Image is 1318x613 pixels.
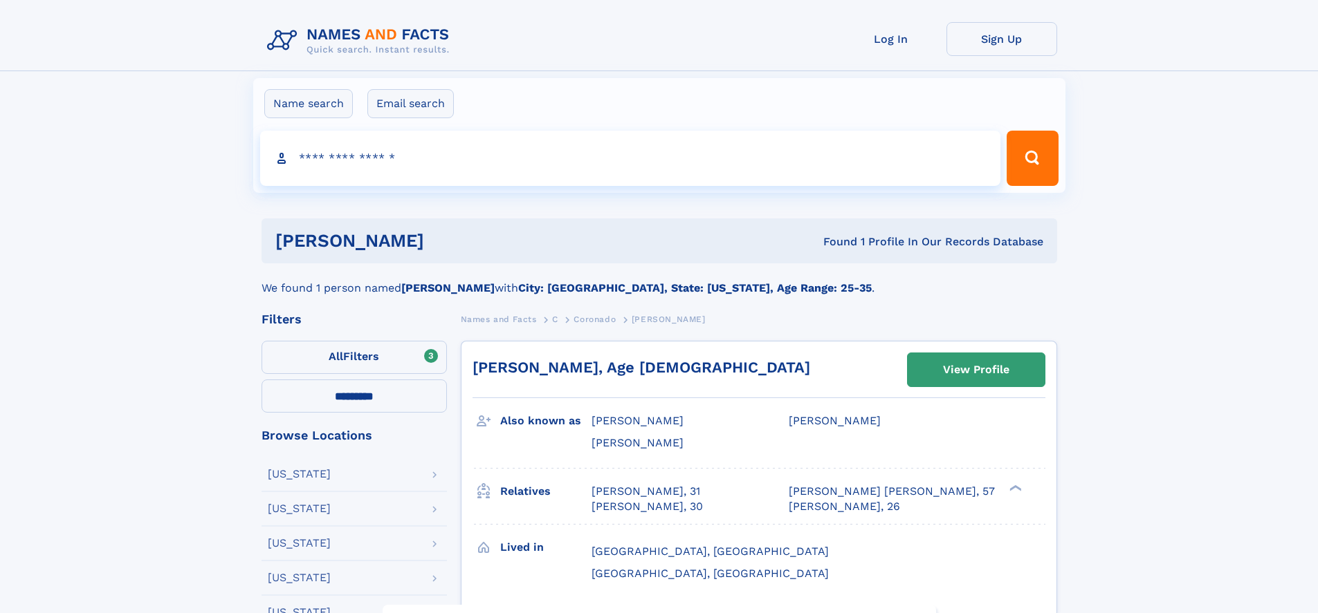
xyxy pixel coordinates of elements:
h3: Relatives [500,480,592,503]
span: [PERSON_NAME] [592,436,684,449]
label: Name search [264,89,353,118]
a: Sign Up [946,22,1057,56]
a: View Profile [908,353,1045,386]
input: search input [260,131,1001,186]
img: Logo Names and Facts [262,22,461,59]
a: [PERSON_NAME], 31 [592,484,700,499]
a: [PERSON_NAME], 26 [789,499,900,514]
span: [PERSON_NAME] [592,414,684,427]
h1: [PERSON_NAME] [275,232,624,249]
span: [PERSON_NAME] [789,414,881,427]
h3: Also known as [500,409,592,433]
label: Filters [262,341,447,374]
div: View Profile [943,354,1009,386]
div: Filters [262,313,447,326]
span: All [329,350,343,363]
a: [PERSON_NAME] [PERSON_NAME], 57 [789,484,995,499]
span: [GEOGRAPHIC_DATA], [GEOGRAPHIC_DATA] [592,545,829,558]
div: ❯ [1006,483,1023,492]
a: C [552,310,558,328]
div: [US_STATE] [268,503,331,514]
a: Log In [836,22,946,56]
b: [PERSON_NAME] [401,281,495,294]
div: [US_STATE] [268,469,331,480]
a: [PERSON_NAME], Age [DEMOGRAPHIC_DATA] [473,359,810,376]
h3: Lived in [500,536,592,559]
div: Found 1 Profile In Our Records Database [623,234,1043,249]
button: Search Button [1007,131,1058,186]
span: Coronado [574,314,616,324]
div: [US_STATE] [268,572,331,583]
b: City: [GEOGRAPHIC_DATA], State: [US_STATE], Age Range: 25-35 [518,281,872,294]
label: Email search [367,89,454,118]
div: [US_STATE] [268,538,331,549]
a: Names and Facts [461,310,537,328]
span: [PERSON_NAME] [632,314,706,324]
div: We found 1 person named with . [262,263,1057,296]
div: Browse Locations [262,429,447,442]
a: Coronado [574,310,616,328]
span: [GEOGRAPHIC_DATA], [GEOGRAPHIC_DATA] [592,567,829,580]
span: C [552,314,558,324]
a: [PERSON_NAME], 30 [592,499,703,514]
